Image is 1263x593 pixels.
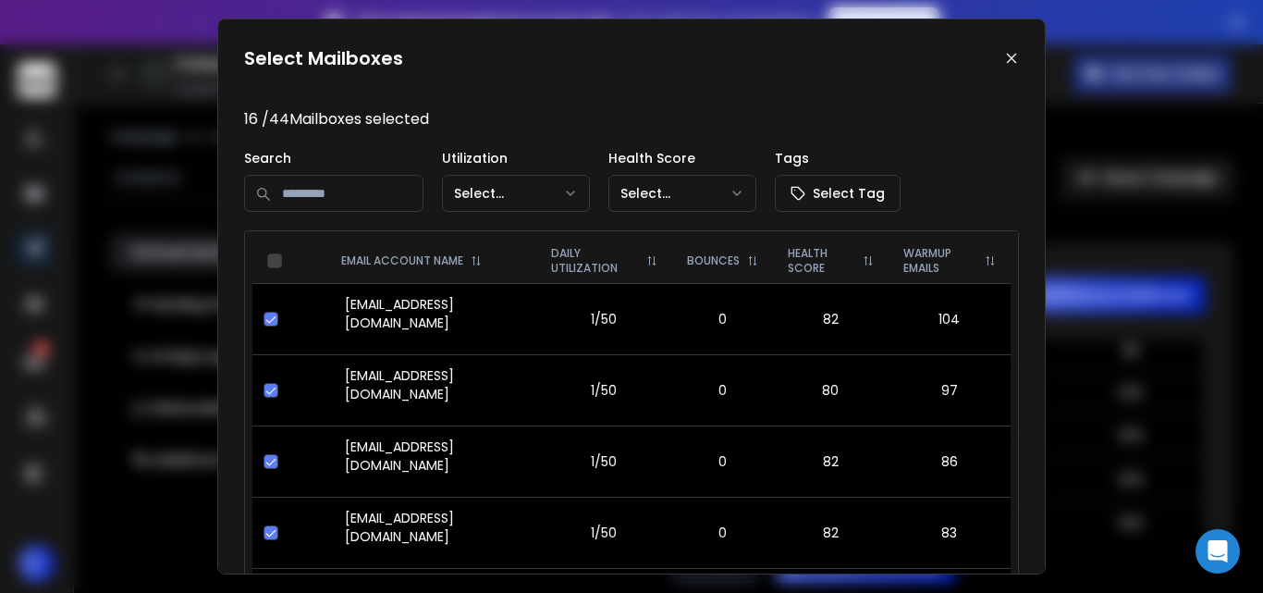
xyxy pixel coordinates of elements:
td: 82 [773,497,888,568]
p: [EMAIL_ADDRESS][DOMAIN_NAME] [345,438,525,475]
div: EMAIL ACCOUNT NAME [341,253,521,268]
p: Search [244,149,423,167]
p: Utilization [442,149,590,167]
p: 0 [683,310,762,328]
h1: Select Mailboxes [244,45,403,71]
p: Health Score [608,149,756,167]
p: [EMAIL_ADDRESS][DOMAIN_NAME] [345,509,525,546]
td: 82 [773,283,888,354]
td: 83 [889,497,1012,568]
p: [EMAIL_ADDRESS][DOMAIN_NAME] [345,295,525,332]
td: 97 [889,354,1012,426]
p: [EMAIL_ADDRESS][DOMAIN_NAME] [345,366,525,403]
button: Select Tag [775,175,901,212]
p: HEALTH SCORE [788,246,854,276]
td: 1/50 [536,354,673,426]
td: 1/50 [536,426,673,497]
p: BOUNCES [687,253,740,268]
p: 0 [683,524,762,542]
p: 0 [683,381,762,400]
p: WARMUP EMAILS [903,246,978,276]
p: 0 [683,452,762,471]
p: 16 / 44 Mailboxes selected [244,108,1019,130]
td: 1/50 [536,283,673,354]
p: Tags [775,149,901,167]
button: Select... [442,175,590,212]
td: 80 [773,354,888,426]
td: 86 [889,426,1012,497]
td: 1/50 [536,497,673,568]
td: 82 [773,426,888,497]
button: Select... [608,175,756,212]
div: Open Intercom Messenger [1196,529,1240,574]
p: DAILY UTILIZATION [551,246,640,276]
td: 104 [889,283,1012,354]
